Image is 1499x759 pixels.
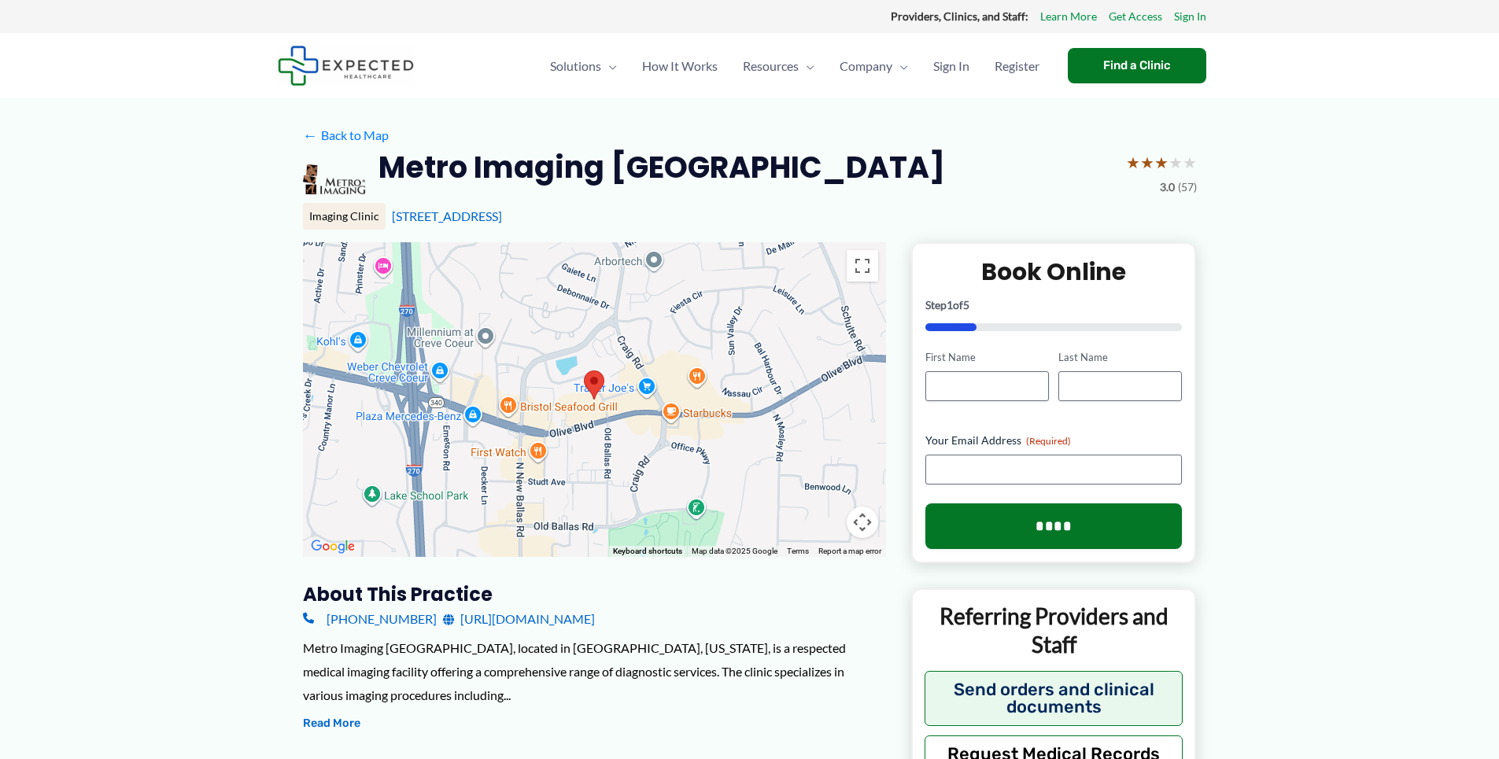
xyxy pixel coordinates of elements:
div: Imaging Clinic [303,203,386,230]
span: 3.0 [1160,177,1175,197]
span: Resources [743,39,799,94]
a: [URL][DOMAIN_NAME] [443,607,595,631]
span: Company [840,39,892,94]
span: 5 [963,298,969,311]
strong: Providers, Clinics, and Staff: [891,9,1028,23]
h3: About this practice [303,582,886,606]
a: Find a Clinic [1068,48,1206,83]
a: Sign In [1174,6,1206,27]
a: SolutionsMenu Toggle [537,39,630,94]
a: How It Works [630,39,730,94]
a: Terms (opens in new tab) [787,547,809,555]
span: (Required) [1026,435,1071,447]
a: CompanyMenu Toggle [827,39,921,94]
a: Open this area in Google Maps (opens a new window) [307,536,359,557]
a: ←Back to Map [303,123,389,147]
p: Step of [925,300,1183,311]
span: Sign In [933,39,969,94]
span: ★ [1154,148,1169,177]
button: Toggle fullscreen view [847,250,878,282]
span: (57) [1178,177,1197,197]
span: How It Works [642,39,718,94]
label: Last Name [1058,350,1182,365]
span: Menu Toggle [601,39,617,94]
div: Metro Imaging [GEOGRAPHIC_DATA], located in [GEOGRAPHIC_DATA], [US_STATE], is a respected medical... [303,636,886,706]
a: Report a map error [818,547,881,555]
a: Get Access [1109,6,1162,27]
span: 1 [947,298,953,311]
label: First Name [925,350,1049,365]
a: [PHONE_NUMBER] [303,607,437,631]
span: ★ [1183,148,1197,177]
span: Register [995,39,1039,94]
button: Map camera controls [847,507,878,538]
button: Keyboard shortcuts [613,546,682,557]
span: Map data ©2025 Google [692,547,777,555]
span: ★ [1140,148,1154,177]
span: Menu Toggle [892,39,908,94]
a: ResourcesMenu Toggle [730,39,827,94]
span: ← [303,127,318,142]
h2: Metro Imaging [GEOGRAPHIC_DATA] [378,148,945,186]
button: Send orders and clinical documents [925,671,1183,726]
span: Menu Toggle [799,39,814,94]
a: Sign In [921,39,982,94]
nav: Primary Site Navigation [537,39,1052,94]
img: Google [307,536,359,557]
label: Your Email Address [925,433,1183,448]
p: Referring Providers and Staff [925,602,1183,659]
button: Read More [303,714,360,733]
a: Learn More [1040,6,1097,27]
a: Register [982,39,1052,94]
h2: Book Online [925,256,1183,287]
span: ★ [1169,148,1183,177]
a: [STREET_ADDRESS] [392,208,502,223]
img: Expected Healthcare Logo - side, dark font, small [278,46,414,86]
span: Solutions [550,39,601,94]
span: ★ [1126,148,1140,177]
